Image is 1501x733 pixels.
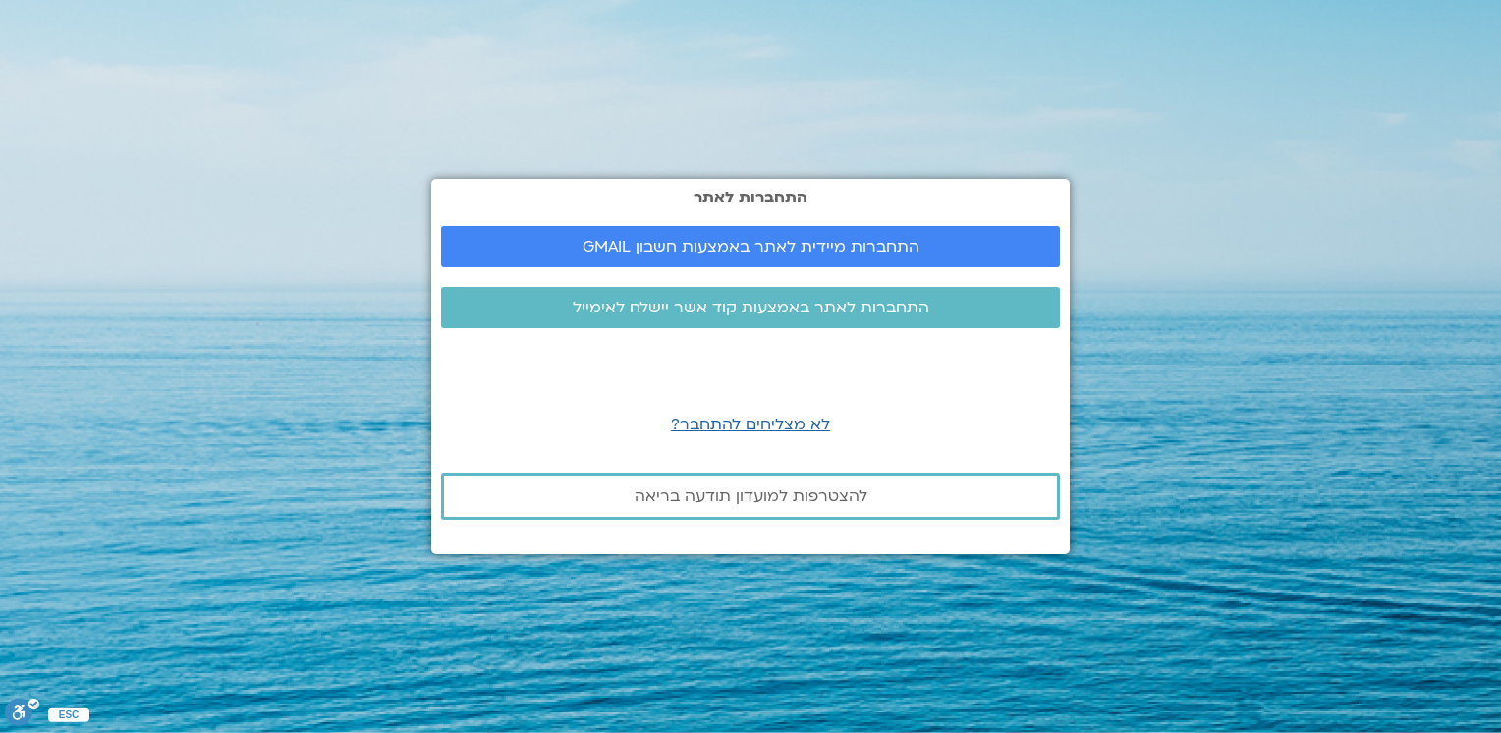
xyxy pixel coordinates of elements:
[671,414,830,435] a: לא מצליחים להתחבר?
[441,226,1060,267] a: התחברות מיידית לאתר באמצעות חשבון GMAIL
[441,473,1060,520] a: להצטרפות למועדון תודעה בריאה
[441,189,1060,206] h2: התחברות לאתר
[573,299,929,316] span: התחברות לאתר באמצעות קוד אשר יישלח לאימייל
[583,238,919,255] span: התחברות מיידית לאתר באמצעות חשבון GMAIL
[635,487,867,505] span: להצטרפות למועדון תודעה בריאה
[441,287,1060,328] a: התחברות לאתר באמצעות קוד אשר יישלח לאימייל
